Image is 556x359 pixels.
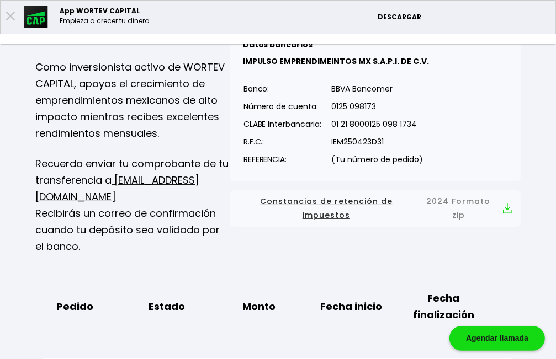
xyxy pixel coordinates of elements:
[243,151,322,168] p: REFERENCIA:
[56,298,93,315] b: Pedido
[243,81,322,97] p: Banco:
[332,133,423,150] p: IEM250423D31
[24,6,49,28] img: appicon
[243,298,276,315] b: Monto
[239,195,414,222] span: Constancias de retención de impuestos
[405,290,483,323] b: Fecha finalización
[149,298,186,315] b: Estado
[378,12,550,22] p: DESCARGAR
[35,156,230,255] p: Recuerda enviar tu comprobante de tu transferencia a Recibirás un correo de confirmación cuando t...
[332,116,423,132] p: 01 21 8000125 098 1734
[60,16,149,26] p: Empieza a crecer tu dinero
[243,98,322,115] p: Número de cuenta:
[321,298,383,315] b: Fecha inicio
[243,39,313,50] b: Datos bancarios
[60,6,149,16] p: App WORTEV CAPITAL
[243,116,322,132] p: CLABE Interbancaria:
[332,98,423,115] p: 0125 098173
[332,151,423,168] p: (Tu número de pedido)
[35,59,230,142] p: Como inversionista activo de WORTEV CAPITAL, apoyas el crecimiento de emprendimientos mexicanos d...
[239,195,512,222] button: Constancias de retención de impuestos2024 Formato zip
[243,133,322,150] p: R.F.C.:
[449,326,545,351] div: Agendar llamada
[243,56,430,67] b: IMPULSO EMPRENDIMEINTOS MX S.A.P.I. DE C.V.
[332,81,423,97] p: BBVA Bancomer
[35,23,230,45] h2: Mis inversiones
[35,173,199,203] a: [EMAIL_ADDRESS][DOMAIN_NAME]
